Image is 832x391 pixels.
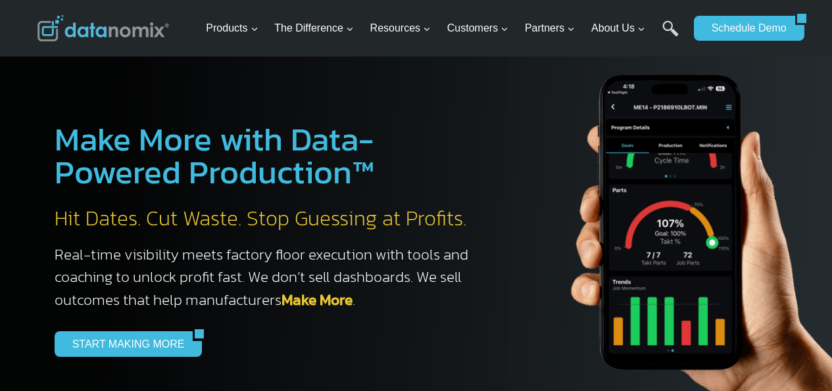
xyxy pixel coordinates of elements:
[662,20,679,50] a: Search
[7,158,218,384] iframe: Popup CTA
[201,7,687,50] nav: Primary Navigation
[274,20,354,37] span: The Difference
[55,123,482,189] h1: Make More with Data-Powered Production™
[694,16,795,41] a: Schedule Demo
[525,20,575,37] span: Partners
[55,243,482,311] h3: Real-time visibility meets factory floor execution with tools and coaching to unlock profit fast....
[37,15,169,41] img: Datanomix
[447,20,508,37] span: Customers
[206,20,258,37] span: Products
[370,20,431,37] span: Resources
[591,20,645,37] span: About Us
[55,205,482,233] h2: Hit Dates. Cut Waste. Stop Guessing at Profits.
[281,288,353,311] a: Make More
